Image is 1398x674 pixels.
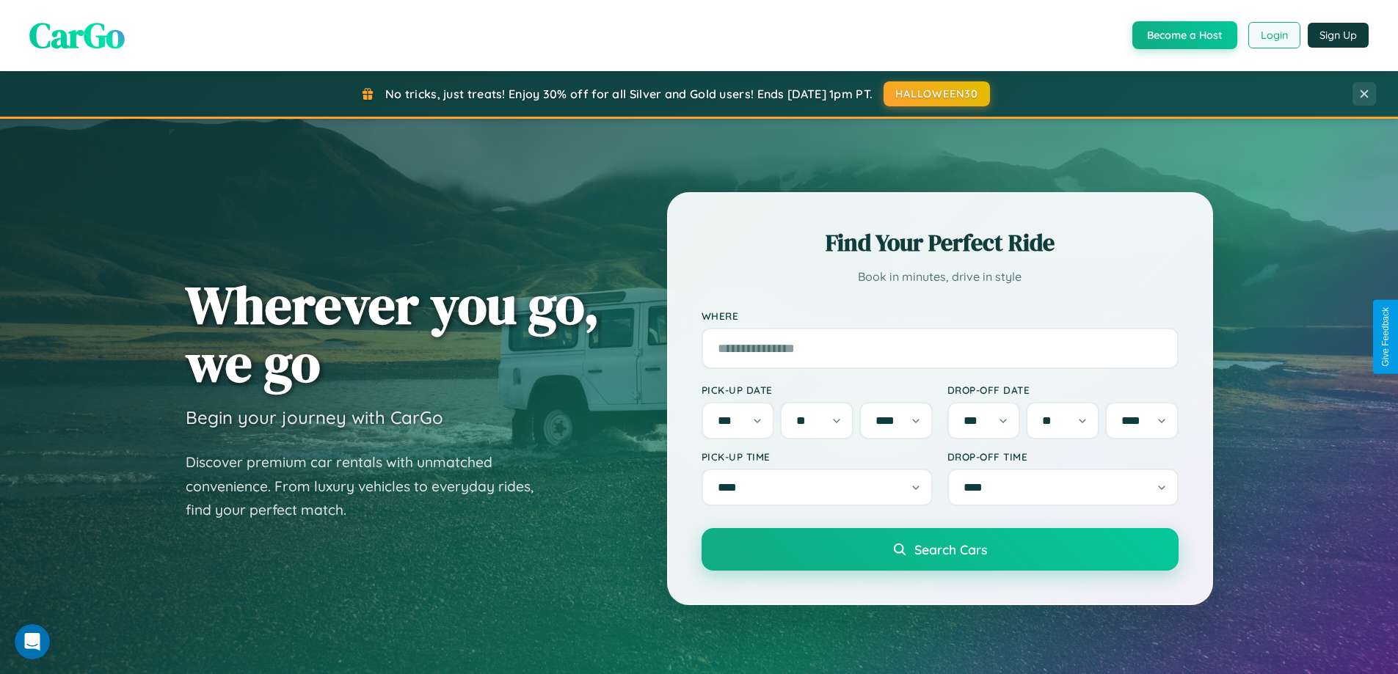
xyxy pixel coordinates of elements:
[884,81,990,106] button: HALLOWEEN30
[1380,307,1391,367] div: Give Feedback
[186,276,600,392] h1: Wherever you go, we go
[29,11,125,59] span: CarGo
[702,450,933,463] label: Pick-up Time
[914,541,987,557] span: Search Cars
[1132,21,1237,49] button: Become a Host
[1248,22,1300,48] button: Login
[186,450,553,522] p: Discover premium car rentals with unmatched convenience. From luxury vehicles to everyday rides, ...
[702,227,1179,259] h2: Find Your Perfect Ride
[947,450,1179,463] label: Drop-off Time
[15,624,50,659] iframe: Intercom live chat
[186,406,443,428] h3: Begin your journey with CarGo
[385,87,873,101] span: No tricks, just treats! Enjoy 30% off for all Silver and Gold users! Ends [DATE] 1pm PT.
[702,309,1179,322] label: Where
[702,266,1179,287] p: Book in minutes, drive in style
[947,384,1179,396] label: Drop-off Date
[702,528,1179,571] button: Search Cars
[702,384,933,396] label: Pick-up Date
[1308,23,1369,48] button: Sign Up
